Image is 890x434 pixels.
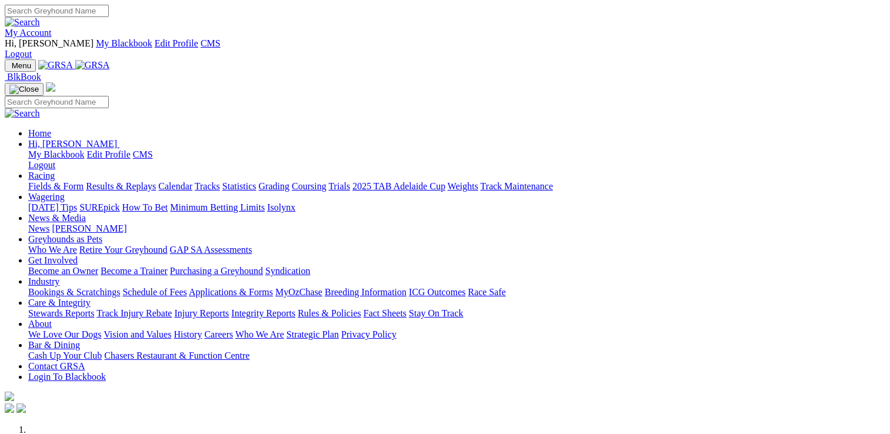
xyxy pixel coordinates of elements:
[174,308,229,318] a: Injury Reports
[28,128,51,138] a: Home
[28,319,52,329] a: About
[133,149,153,159] a: CMS
[231,308,295,318] a: Integrity Reports
[96,308,172,318] a: Track Injury Rebate
[28,234,102,244] a: Greyhounds as Pets
[364,308,406,318] a: Fact Sheets
[292,181,326,191] a: Coursing
[28,192,65,202] a: Wagering
[28,266,98,276] a: Become an Owner
[325,287,406,297] a: Breeding Information
[28,213,86,223] a: News & Media
[28,329,101,339] a: We Love Our Dogs
[5,392,14,401] img: logo-grsa-white.png
[235,329,284,339] a: Who We Are
[222,181,256,191] a: Statistics
[201,38,221,48] a: CMS
[7,72,41,82] span: BlkBook
[28,202,885,213] div: Wagering
[28,245,885,255] div: Greyhounds as Pets
[28,329,885,340] div: About
[174,329,202,339] a: History
[46,82,55,92] img: logo-grsa-white.png
[5,72,41,82] a: BlkBook
[5,96,109,108] input: Search
[481,181,553,191] a: Track Maintenance
[170,245,252,255] a: GAP SA Assessments
[75,60,110,71] img: GRSA
[28,308,94,318] a: Stewards Reports
[298,308,361,318] a: Rules & Policies
[28,202,77,212] a: [DATE] Tips
[28,350,885,361] div: Bar & Dining
[79,202,119,212] a: SUREpick
[28,181,885,192] div: Racing
[448,181,478,191] a: Weights
[9,85,39,94] img: Close
[12,61,31,70] span: Menu
[28,181,84,191] a: Fields & Form
[28,171,55,181] a: Racing
[5,403,14,413] img: facebook.svg
[38,60,73,71] img: GRSA
[28,361,85,371] a: Contact GRSA
[28,308,885,319] div: Care & Integrity
[28,340,80,350] a: Bar & Dining
[352,181,445,191] a: 2025 TAB Adelaide Cup
[122,287,186,297] a: Schedule of Fees
[28,223,885,234] div: News & Media
[16,403,26,413] img: twitter.svg
[328,181,350,191] a: Trials
[409,287,465,297] a: ICG Outcomes
[87,149,131,159] a: Edit Profile
[409,308,463,318] a: Stay On Track
[5,38,885,59] div: My Account
[28,266,885,276] div: Get Involved
[5,38,94,48] span: Hi, [PERSON_NAME]
[28,287,120,297] a: Bookings & Scratchings
[170,202,265,212] a: Minimum Betting Limits
[158,181,192,191] a: Calendar
[28,245,77,255] a: Who We Are
[155,38,198,48] a: Edit Profile
[28,149,85,159] a: My Blackbook
[5,108,40,119] img: Search
[195,181,220,191] a: Tracks
[267,202,295,212] a: Isolynx
[104,329,171,339] a: Vision and Values
[28,350,102,360] a: Cash Up Your Club
[5,83,44,96] button: Toggle navigation
[286,329,339,339] a: Strategic Plan
[101,266,168,276] a: Become a Trainer
[28,298,91,308] a: Care & Integrity
[5,59,36,72] button: Toggle navigation
[275,287,322,297] a: MyOzChase
[96,38,152,48] a: My Blackbook
[28,149,885,171] div: Hi, [PERSON_NAME]
[28,276,59,286] a: Industry
[5,17,40,28] img: Search
[5,49,32,59] a: Logout
[28,139,117,149] span: Hi, [PERSON_NAME]
[5,28,52,38] a: My Account
[28,223,49,233] a: News
[189,287,273,297] a: Applications & Forms
[104,350,249,360] a: Chasers Restaurant & Function Centre
[5,5,109,17] input: Search
[265,266,310,276] a: Syndication
[86,181,156,191] a: Results & Replays
[28,372,106,382] a: Login To Blackbook
[468,287,505,297] a: Race Safe
[52,223,126,233] a: [PERSON_NAME]
[170,266,263,276] a: Purchasing a Greyhound
[341,329,396,339] a: Privacy Policy
[28,287,885,298] div: Industry
[259,181,289,191] a: Grading
[28,160,55,170] a: Logout
[28,139,119,149] a: Hi, [PERSON_NAME]
[79,245,168,255] a: Retire Your Greyhound
[28,255,78,265] a: Get Involved
[122,202,168,212] a: How To Bet
[204,329,233,339] a: Careers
